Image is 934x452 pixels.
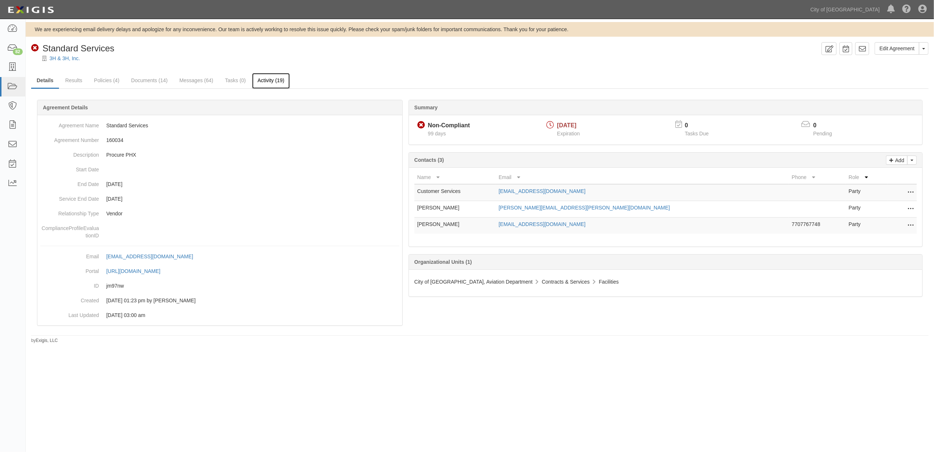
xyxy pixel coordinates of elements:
[789,218,846,234] td: 7707767748
[40,147,99,158] dt: Description
[106,268,169,274] a: [URL][DOMAIN_NAME]
[13,48,23,55] div: 82
[40,177,399,192] dd: [DATE]
[31,42,114,55] div: Standard Services
[40,206,99,217] dt: Relationship Type
[40,293,99,304] dt: Created
[36,338,58,343] a: Exigis, LLC
[685,131,709,136] span: Tasks Due
[60,73,88,88] a: Results
[43,43,114,53] span: Standard Services
[499,205,670,211] a: [PERSON_NAME][EMAIL_ADDRESS][PERSON_NAME][DOMAIN_NAME]
[40,308,399,322] dd: [DATE] 03:00 am
[40,133,99,144] dt: Agreement Number
[846,201,887,218] td: Party
[106,253,193,260] div: [EMAIL_ADDRESS][DOMAIN_NAME]
[219,73,251,88] a: Tasks (0)
[414,184,496,201] td: Customer Services
[599,279,619,285] span: Facilities
[414,105,438,110] b: Summary
[813,131,832,136] span: Pending
[893,156,904,164] p: Add
[807,2,883,17] a: City of [GEOGRAPHIC_DATA]
[126,73,173,88] a: Documents (14)
[846,218,887,234] td: Party
[414,201,496,218] td: [PERSON_NAME]
[49,55,80,61] a: 3H & 3H, Inc.
[40,249,99,260] dt: Email
[846,184,887,201] td: Party
[557,122,576,128] span: [DATE]
[174,73,219,88] a: Messages (64)
[40,118,399,133] dd: Standard Services
[414,218,496,234] td: [PERSON_NAME]
[40,192,99,203] dt: Service End Date
[40,206,399,221] dd: Vendor
[542,279,590,285] span: Contracts & Services
[106,151,399,158] p: Procure PHX
[40,177,99,188] dt: End Date
[40,162,99,173] dt: Start Date
[902,5,911,14] i: Help Center - Complianz
[875,42,919,55] a: Edit Agreement
[40,308,99,319] dt: Last Updated
[414,279,533,285] span: City of [GEOGRAPHIC_DATA], Aviation Department
[40,192,399,206] dd: [DATE]
[428,131,446,136] span: Since 05/28/2025
[40,278,399,293] dd: jm97nw
[428,121,470,130] div: Non-Compliant
[813,121,841,130] p: 0
[846,171,887,184] th: Role
[685,121,718,130] p: 0
[31,73,59,89] a: Details
[499,188,586,194] a: [EMAIL_ADDRESS][DOMAIN_NAME]
[789,171,846,184] th: Phone
[499,221,586,227] a: [EMAIL_ADDRESS][DOMAIN_NAME]
[40,278,99,289] dt: ID
[557,131,580,136] span: Expiration
[414,259,472,265] b: Organizational Units (1)
[417,121,425,129] i: Non-Compliant
[414,157,444,163] b: Contacts (3)
[40,133,399,147] dd: 160034
[106,254,201,259] a: [EMAIL_ADDRESS][DOMAIN_NAME]
[40,118,99,129] dt: Agreement Name
[40,293,399,308] dd: [DATE] 01:23 pm by [PERSON_NAME]
[43,105,88,110] b: Agreement Details
[5,3,56,17] img: logo-5460c22ac91f19d4615b14bd174203de0afe785f0fc80cf4dbbc73dc1793850b.png
[496,171,789,184] th: Email
[886,156,908,165] a: Add
[252,73,290,89] a: Activity (19)
[40,264,99,275] dt: Portal
[31,338,58,344] small: by
[89,73,125,88] a: Policies (4)
[31,44,39,52] i: Non-Compliant
[40,221,99,239] dt: ComplianceProfileEvaluationID
[414,171,496,184] th: Name
[26,26,934,33] div: We are experiencing email delivery delays and apologize for any inconvenience. Our team is active...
